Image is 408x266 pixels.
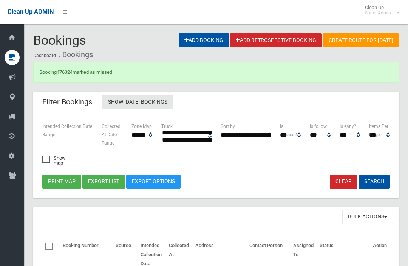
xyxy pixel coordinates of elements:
li: Bookings [57,48,93,62]
button: Bulk Actions [342,210,393,224]
label: Truck [161,122,173,131]
span: Show map [42,156,66,165]
span: Clean Up ADMIN [8,8,54,16]
header: Filter Bookings [33,95,101,109]
a: Add Booking [179,33,229,47]
div: Booking marked as missed. [33,62,399,83]
a: Create route for [DATE] [323,33,399,47]
a: Show [DATE] Bookings [102,95,173,109]
small: Super Admin [365,10,391,16]
a: Add Retrospective Booking [230,33,322,47]
button: Export list [82,175,125,189]
span: Clean Up [361,5,399,16]
span: Bookings [33,33,86,48]
button: Print map [42,175,81,189]
button: Search [359,175,390,189]
a: Clear [330,175,357,189]
a: Dashboard [33,53,56,58]
a: 476324 [57,69,73,75]
a: Export Options [126,175,181,189]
